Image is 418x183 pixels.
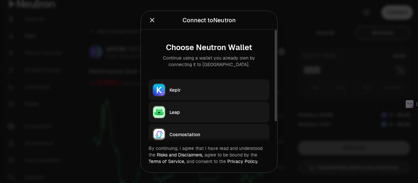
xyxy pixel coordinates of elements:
div: Connect to Neutron [183,15,236,25]
div: Cosmostation [169,131,265,137]
button: LeapLeap [149,101,269,122]
div: Choose Neutron Wallet [154,43,264,52]
a: Risks and Disclaimers, [157,152,203,157]
div: Leap [169,109,265,115]
div: Keplr [169,86,265,93]
button: CosmostationCosmostation [149,124,269,145]
a: Terms of Service, [149,158,185,164]
button: KeplrKeplr [149,79,269,100]
img: Keplr [153,84,165,96]
img: Leap [153,106,165,118]
div: By continuing, I agree that I have read and understood the agree to be bound by the and consent t... [149,145,269,164]
img: Cosmostation [153,128,165,140]
div: Continue using a wallet you already own by connecting it to [GEOGRAPHIC_DATA]. [154,54,264,67]
a: Privacy Policy. [227,158,258,164]
button: Close [149,15,156,25]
